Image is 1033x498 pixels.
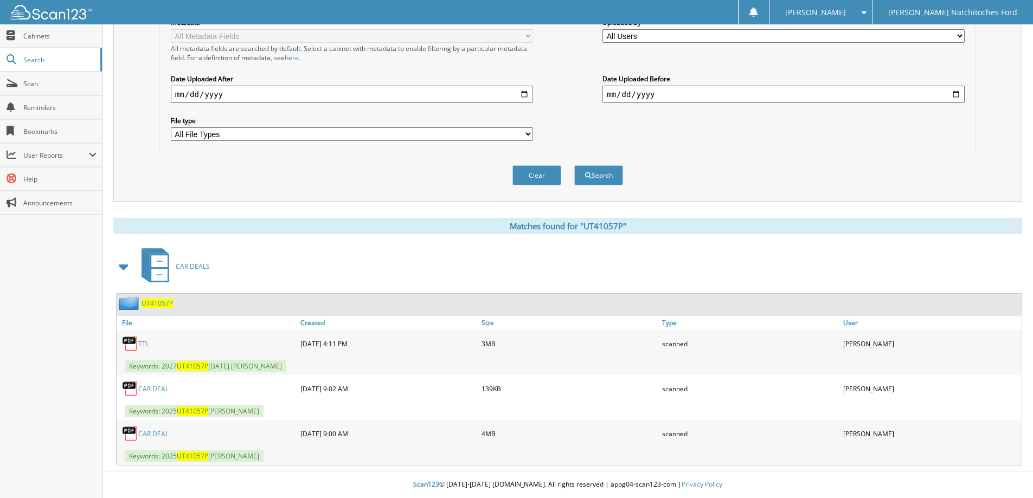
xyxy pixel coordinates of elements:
[177,451,208,461] span: UT41057P
[298,333,479,354] div: [DATE] 4:11 PM
[23,198,97,208] span: Announcements
[119,296,142,310] img: folder2.png
[512,165,561,185] button: Clear
[23,151,89,160] span: User Reports
[117,315,298,330] a: File
[659,333,840,354] div: scanned
[23,127,97,136] span: Bookmarks
[122,380,138,397] img: PDF.png
[23,174,97,184] span: Help
[840,333,1022,354] div: [PERSON_NAME]
[125,360,286,372] span: Keywords: 2027 [DATE] [PERSON_NAME]
[602,74,965,83] label: Date Uploaded Before
[177,361,208,371] span: UT41057P
[602,86,965,103] input: end
[23,55,95,64] span: Search
[574,165,623,185] button: Search
[171,86,533,103] input: start
[298,423,479,444] div: [DATE] 9:00 AM
[840,378,1022,399] div: [PERSON_NAME]
[142,299,173,308] a: UT41057P
[122,335,138,352] img: PDF.png
[479,333,660,354] div: 3MB
[888,9,1017,16] span: [PERSON_NAME] Natchitoches Ford
[659,378,840,399] div: scanned
[413,480,439,489] span: Scan123
[285,53,299,62] a: here
[785,9,846,16] span: [PERSON_NAME]
[659,423,840,444] div: scanned
[176,262,210,271] span: CAR DEALS
[125,450,264,462] span: Keywords: 2025 [PERSON_NAME]
[298,378,479,399] div: [DATE] 9:02 AM
[102,471,1033,498] div: © [DATE]-[DATE] [DOMAIN_NAME]. All rights reserved | appg04-scan123-com |
[135,245,210,288] a: CAR DEALS
[138,429,169,438] a: CAR DEAL
[171,74,533,83] label: Date Uploaded After
[138,384,169,393] a: CAR DEAL
[840,315,1022,330] a: User
[979,446,1033,498] iframe: Chat Widget
[125,405,264,417] span: Keywords: 2025 [PERSON_NAME]
[171,116,533,125] label: File type
[23,103,97,112] span: Reminders
[298,315,479,330] a: Created
[23,31,97,41] span: Cabinets
[113,218,1022,234] div: Matches found for "UT41057P"
[479,423,660,444] div: 4MB
[840,423,1022,444] div: [PERSON_NAME]
[177,406,208,416] span: UT41057P
[479,315,660,330] a: Size
[23,79,97,88] span: Scan
[138,339,149,348] a: TTL
[11,5,92,20] img: scan123-logo-white.svg
[479,378,660,399] div: 139KB
[682,480,722,489] a: Privacy Policy
[659,315,840,330] a: Type
[122,425,138,442] img: PDF.png
[171,44,533,62] div: All metadata fields are searched by default. Select a cabinet with metadata to enable filtering b...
